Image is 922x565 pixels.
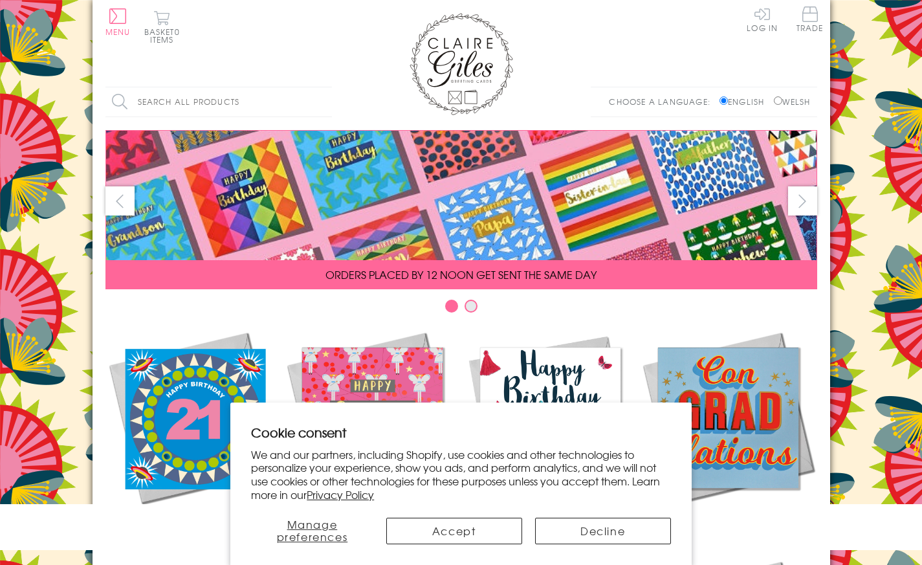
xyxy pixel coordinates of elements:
p: We and our partners, including Shopify, use cookies and other technologies to personalize your ex... [251,448,671,502]
button: Carousel Page 2 [465,300,477,313]
span: Manage preferences [277,516,348,544]
button: next [788,186,817,216]
button: Manage preferences [251,518,373,544]
a: Log In [747,6,778,32]
input: Search all products [105,87,332,116]
a: Privacy Policy [307,487,374,502]
img: Claire Giles Greetings Cards [410,13,513,115]
button: prev [105,186,135,216]
label: Welsh [774,96,811,107]
span: Menu [105,26,131,38]
input: English [719,96,728,105]
span: 0 items [150,26,180,45]
h2: Cookie consent [251,423,671,441]
a: Christmas [283,329,461,532]
label: English [719,96,771,107]
a: Trade [796,6,824,34]
input: Welsh [774,96,782,105]
button: Accept [386,518,522,544]
a: Academic [639,329,817,532]
button: Decline [535,518,671,544]
button: Carousel Page 1 (Current Slide) [445,300,458,313]
a: Birthdays [461,329,639,532]
a: New Releases [105,329,283,532]
div: Carousel Pagination [105,299,817,319]
span: Trade [796,6,824,32]
button: Menu [105,8,131,36]
p: Choose a language: [609,96,717,107]
span: ORDERS PLACED BY 12 NOON GET SENT THE SAME DAY [325,267,597,282]
button: Basket0 items [144,10,180,43]
input: Search [319,87,332,116]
